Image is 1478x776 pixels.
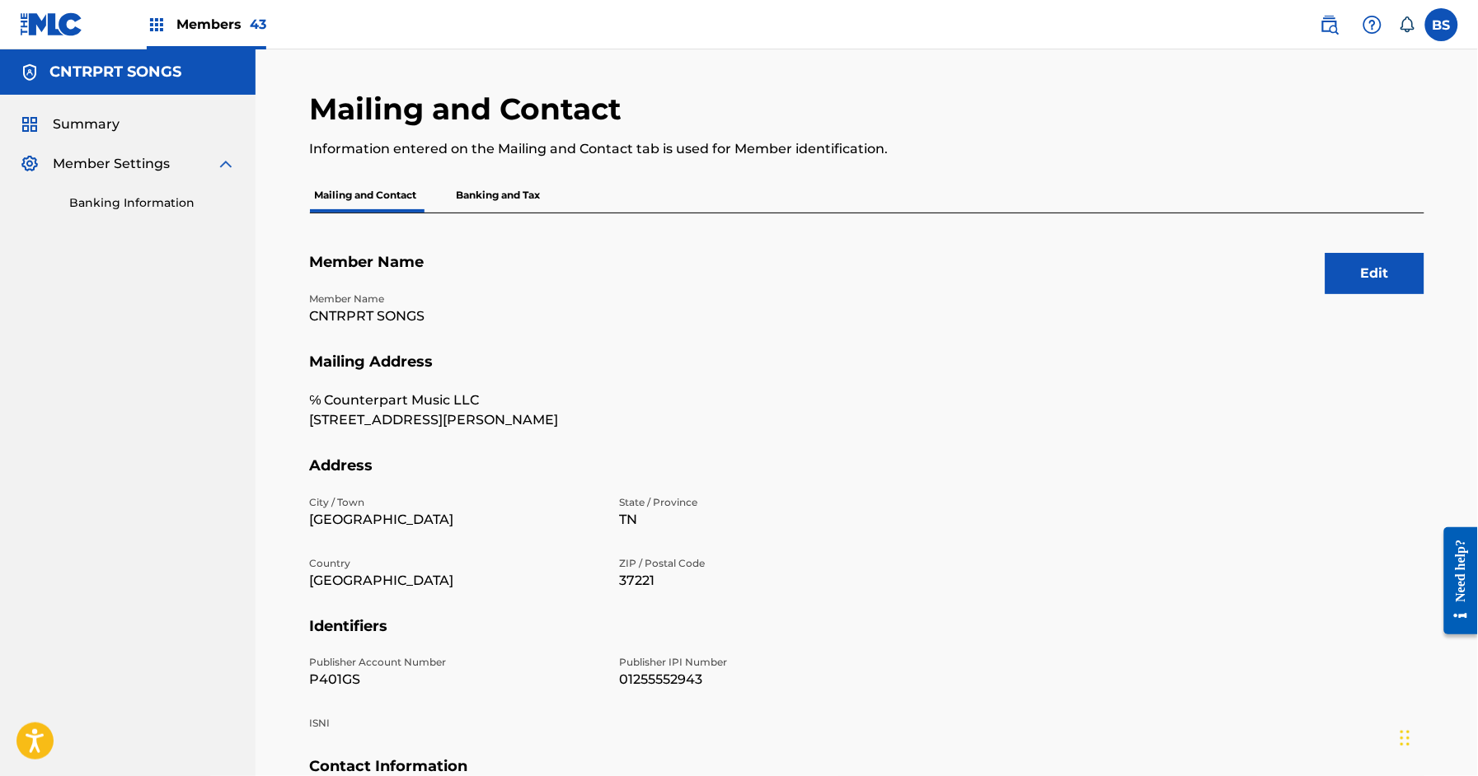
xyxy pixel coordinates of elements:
[310,390,600,410] p: ℅ Counterpart Music LLC
[310,178,422,213] p: Mailing and Contact
[176,15,266,34] span: Members
[310,617,1424,656] h5: Identifiers
[310,510,600,530] p: [GEOGRAPHIC_DATA]
[1356,8,1389,41] div: Help
[310,571,600,591] p: [GEOGRAPHIC_DATA]
[1326,253,1424,294] button: Edit
[20,154,40,174] img: Member Settings
[310,495,600,510] p: City / Town
[1396,697,1478,776] iframe: Chat Widget
[20,115,120,134] a: SummarySummary
[620,510,910,530] p: TN
[452,178,546,213] p: Banking and Tax
[310,139,1168,159] p: Information entered on the Mailing and Contact tab is used for Member identification.
[310,253,1424,292] h5: Member Name
[310,655,600,670] p: Publisher Account Number
[69,194,236,212] a: Banking Information
[310,353,1424,391] h5: Mailing Address
[1401,713,1410,763] div: Drag
[620,556,910,571] p: ZIP / Postal Code
[310,306,600,326] p: CNTRPRT SONGS
[1399,16,1415,33] div: Notifications
[20,12,83,36] img: MLC Logo
[1320,15,1340,35] img: search
[620,670,910,690] p: 01255552943
[310,670,600,690] p: P401GS
[49,63,181,82] h5: CNTRPRT SONGS
[1363,15,1382,35] img: help
[53,154,170,174] span: Member Settings
[1425,8,1458,41] div: User Menu
[53,115,120,134] span: Summary
[20,63,40,82] img: Accounts
[1432,514,1478,647] iframe: Resource Center
[250,16,266,32] span: 43
[310,292,600,306] p: Member Name
[310,556,600,571] p: Country
[20,115,40,134] img: Summary
[1313,8,1346,41] a: Public Search
[310,410,600,430] p: [STREET_ADDRESS][PERSON_NAME]
[620,571,910,591] p: 37221
[310,91,631,128] h2: Mailing and Contact
[620,655,910,670] p: Publisher IPI Number
[147,15,167,35] img: Top Rightsholders
[310,456,1424,495] h5: Address
[310,716,600,731] p: ISNI
[620,495,910,510] p: State / Province
[216,154,236,174] img: expand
